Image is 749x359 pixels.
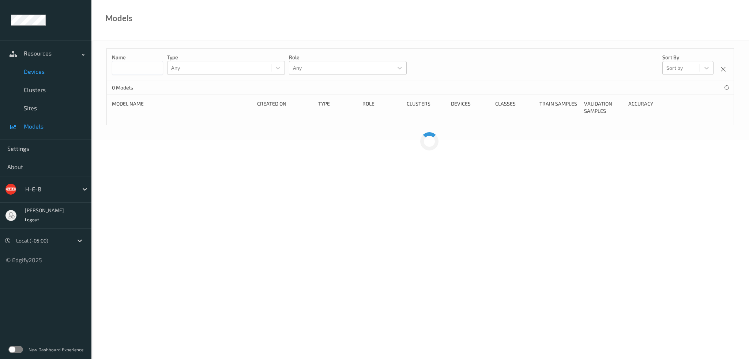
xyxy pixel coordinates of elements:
p: Role [289,54,407,61]
div: Type [318,100,357,115]
div: clusters [407,100,446,115]
p: 0 Models [112,84,167,91]
p: Type [167,54,285,61]
div: Models [105,15,132,22]
div: Classes [495,100,534,115]
div: Role [362,100,402,115]
div: Train Samples [539,100,579,115]
div: Model Name [112,100,252,115]
div: devices [451,100,490,115]
p: Name [112,54,163,61]
div: Created On [257,100,313,115]
p: Sort by [662,54,714,61]
div: Accuracy [628,100,667,115]
div: Validation Samples [584,100,623,115]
